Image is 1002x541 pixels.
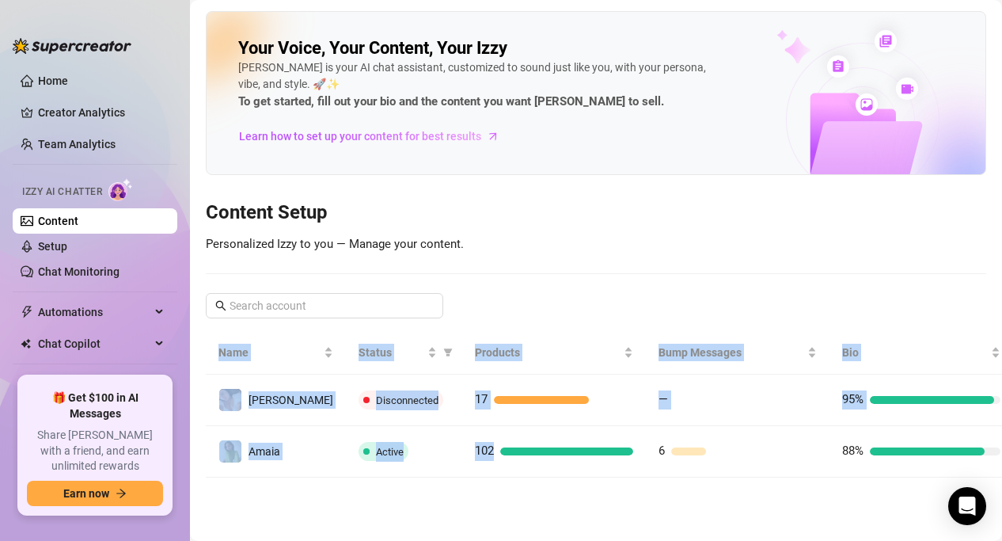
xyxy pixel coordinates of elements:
span: Disconnected [376,394,438,406]
div: [PERSON_NAME] is your AI chat assistant, customized to sound just like you, with your persona, vi... [238,59,713,112]
span: Earn now [63,487,109,500]
span: Automations [38,299,150,325]
button: Earn nowarrow-right [27,481,163,506]
span: 88% [842,444,863,458]
th: Status [346,331,462,375]
h2: Your Voice, Your Content, Your Izzy [238,37,507,59]
input: Search account [230,297,421,314]
th: Bump Messages [646,331,829,375]
span: [PERSON_NAME] [249,394,333,406]
a: Content [38,215,78,227]
a: Chat Monitoring [38,265,120,278]
span: — [659,392,668,406]
strong: To get started, fill out your bio and the content you want [PERSON_NAME] to sell. [238,94,664,109]
span: Status [359,344,424,361]
span: Bump Messages [659,344,804,361]
span: filter [443,348,453,357]
span: Share [PERSON_NAME] with a friend, and earn unlimited rewards [27,428,163,474]
th: Name [206,331,346,375]
span: arrow-right [116,488,127,499]
th: Products [462,331,646,375]
span: Chat Copilot [38,331,150,356]
span: arrow-right [485,128,501,144]
span: Products [475,344,621,361]
span: filter [440,341,456,364]
a: Setup [38,240,67,253]
span: 102 [475,444,494,458]
span: 6 [659,444,665,458]
span: Bio [842,344,988,361]
span: 17 [475,392,488,406]
a: Home [38,74,68,87]
img: Taylor [219,389,241,411]
span: search [215,300,226,311]
img: ai-chatter-content-library-cLFOSyPT.png [740,13,985,174]
span: Active [376,446,404,458]
span: Name [218,344,321,361]
span: Amaia [249,445,280,458]
a: Team Analytics [38,138,116,150]
h3: Content Setup [206,200,986,226]
span: 🎁 Get $100 in AI Messages [27,391,163,421]
a: Learn how to set up your content for best results [238,124,511,149]
div: Open Intercom Messenger [948,487,986,525]
span: Learn how to set up your content for best results [239,128,481,145]
span: Izzy AI Chatter [22,185,102,200]
span: Personalized Izzy to you — Manage your content. [206,237,464,251]
span: thunderbolt [21,306,33,318]
a: Creator Analytics [38,100,165,125]
span: 95% [842,392,863,406]
img: logo-BBDzfeDw.svg [13,38,131,54]
img: Amaia [219,440,241,463]
img: AI Chatter [108,178,133,201]
img: Chat Copilot [21,338,31,349]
